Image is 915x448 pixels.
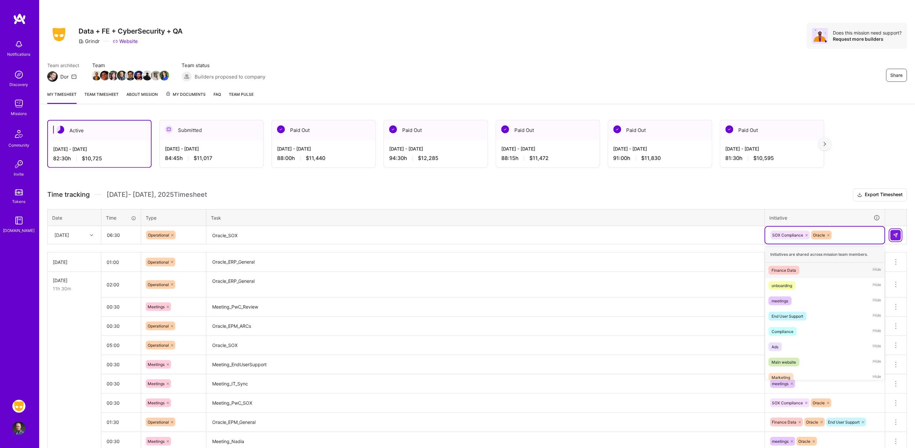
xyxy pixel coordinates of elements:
[53,259,96,266] div: [DATE]
[126,70,135,81] a: Team Member Avatar
[101,298,141,315] input: HH:MM
[501,145,595,152] div: [DATE] - [DATE]
[148,362,165,367] span: Meetings
[47,191,90,199] span: Time tracking
[873,296,881,305] span: Hide
[812,28,828,44] img: Avatar
[92,70,101,81] a: Team Member Avatar
[772,420,797,425] span: Finance Data
[148,324,169,328] span: Operational
[101,413,141,431] input: HH:MM
[772,359,796,366] div: Main website
[118,70,126,81] a: Team Member Avatar
[101,337,141,354] input: HH:MM
[101,375,141,392] input: HH:MM
[206,209,765,226] th: Task
[824,142,826,146] img: right
[720,120,824,140] div: Paid Out
[207,253,764,271] textarea: Oracle_ERP_General
[857,192,863,198] i: icon Download
[813,400,825,405] span: Oracle
[194,155,212,162] span: $11,017
[48,209,101,226] th: Date
[12,38,25,51] img: bell
[726,145,819,152] div: [DATE] - [DATE]
[101,70,109,81] a: Team Member Avatar
[754,155,774,162] span: $10,595
[389,155,482,162] div: 94:30 h
[384,120,488,140] div: Paid Out
[12,158,25,171] img: Invite
[101,276,141,293] input: HH:MM
[148,400,165,405] span: Meetings
[56,126,64,134] img: Active
[207,337,764,354] textarea: Oracle_SOX
[11,400,27,413] a: Grindr: Data + FE + CyberSecurity + QA
[13,13,26,25] img: logo
[92,71,101,80] img: Team Member Avatar
[53,277,96,284] div: [DATE]
[773,233,804,238] span: SOX Compliance
[12,97,25,110] img: teamwork
[101,317,141,335] input: HH:MM
[772,343,779,350] div: Ads
[873,342,881,351] span: Hide
[11,126,27,142] img: Community
[135,70,143,81] a: Team Member Avatar
[306,155,325,162] span: $11,440
[7,51,31,58] div: Notifications
[160,120,263,140] div: Submitted
[47,71,58,82] img: Team Architect
[418,155,438,162] span: $12,285
[166,91,206,104] a: My Documents
[207,394,764,412] textarea: Meeting_PwC_SOX
[134,71,144,80] img: Team Member Avatar
[113,38,138,45] a: Website
[125,71,135,80] img: Team Member Avatar
[207,272,764,297] textarea: Oracle_ERP_General
[148,304,165,309] span: Meetings
[107,191,207,199] span: [DATE] - [DATE] , 2025 Timesheet
[277,125,285,133] img: Paid Out
[15,189,23,195] img: tokens
[90,234,93,237] i: icon Chevron
[772,282,792,289] div: onboarding
[873,327,881,336] span: Hide
[229,92,254,97] span: Team Pulse
[799,439,811,444] span: Oracle
[79,38,100,45] div: Grindr
[165,125,173,133] img: Submitted
[207,317,764,335] textarea: Oracle_EPM_ARCs
[726,155,819,162] div: 81:30 h
[813,233,825,238] span: Oracle
[84,91,119,104] a: Team timesheet
[613,155,707,162] div: 91:00 h
[207,356,764,374] textarea: Meeting_EndUserSupport
[3,227,35,234] div: [DOMAIN_NAME]
[11,110,27,117] div: Missions
[772,374,790,381] div: Marketing
[159,71,169,80] img: Team Member Avatar
[12,422,25,435] img: User Avatar
[148,260,169,265] span: Operational
[496,120,600,140] div: Paid Out
[148,282,169,287] span: Operational
[148,233,169,238] span: Operational
[79,27,183,35] h3: Data + FE + CyberSecurity + QA
[141,209,206,226] th: Type
[53,146,146,152] div: [DATE] - [DATE]
[12,198,26,205] div: Tokens
[142,71,152,80] img: Team Member Avatar
[79,39,84,44] i: icon CompanyGray
[207,413,764,431] textarea: Oracle_EPM_General
[148,343,169,348] span: Operational
[608,120,712,140] div: Paid Out
[101,394,141,412] input: HH:MM
[389,125,397,133] img: Paid Out
[529,155,549,162] span: $11,472
[10,81,28,88] div: Discovery
[229,91,254,104] a: Team Pulse
[828,420,860,425] span: End User Support
[891,230,902,240] div: null
[772,381,789,386] span: meetings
